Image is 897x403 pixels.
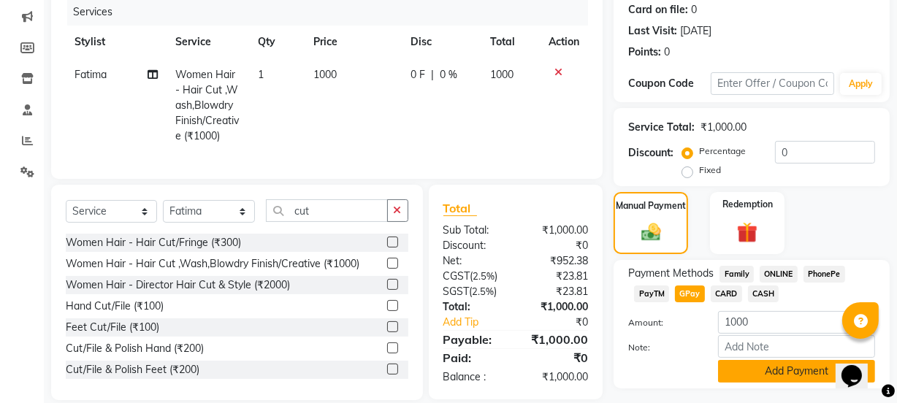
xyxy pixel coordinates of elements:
div: ₹0 [516,349,599,366]
div: ₹0 [516,238,599,253]
div: Balance : [432,369,516,385]
div: ₹1,000.00 [516,331,599,348]
div: Coupon Code [628,76,711,91]
div: Women Hair - Director Hair Cut & Style (₹2000) [66,277,290,293]
span: CGST [443,269,470,283]
th: Action [540,26,588,58]
span: 2.5% [473,270,495,282]
th: Service [167,26,250,58]
div: ₹23.81 [516,284,599,299]
label: Redemption [722,198,773,211]
input: Add Note [718,335,875,358]
input: Search or Scan [266,199,387,222]
div: Women Hair - Hair Cut/Fringe (₹300) [66,235,241,250]
span: PayTM [634,285,669,302]
div: ₹1,000.00 [516,223,599,238]
iframe: chat widget [836,345,882,388]
div: ₹0 [530,315,599,330]
span: 1000 [313,68,337,81]
span: GPay [675,285,705,302]
span: 1000 [490,68,514,81]
th: Total [481,26,540,58]
div: Cut/File & Polish Feet (₹200) [66,362,199,377]
div: Points: [628,45,661,60]
span: 0 % [440,67,457,82]
div: 0 [691,2,697,18]
label: Note: [617,341,707,354]
input: Enter Offer / Coupon Code [711,72,834,95]
span: Total [443,201,477,216]
div: Discount: [432,238,516,253]
div: ( ) [432,269,516,284]
th: Price [305,26,402,58]
img: _cash.svg [635,221,667,244]
span: Women Hair - Hair Cut ,Wash,Blowdry Finish/Creative (₹1000) [175,68,239,142]
label: Manual Payment [616,199,686,212]
span: | [431,67,434,82]
div: [DATE] [680,23,711,39]
div: ₹952.38 [516,253,599,269]
div: Net: [432,253,516,269]
span: CARD [711,285,742,302]
div: Discount: [628,145,673,161]
th: Qty [250,26,305,58]
span: CASH [748,285,779,302]
label: Percentage [699,145,746,158]
div: ₹1,000.00 [516,299,599,315]
input: Amount [718,311,875,334]
div: Women Hair - Hair Cut ,Wash,Blowdry Finish/Creative (₹1000) [66,256,359,272]
div: Cut/File & Polish Hand (₹200) [66,341,204,356]
label: Amount: [617,316,707,329]
div: ₹1,000.00 [701,120,747,135]
div: Hand Cut/File (₹100) [66,299,164,314]
div: Paid: [432,349,516,366]
img: _gift.svg [730,220,764,245]
span: 1 [259,68,264,81]
label: Fixed [699,164,721,177]
div: Total: [432,299,516,315]
div: ₹1,000.00 [516,369,599,385]
span: PhonePe [804,266,845,283]
th: Stylist [66,26,167,58]
span: 2.5% [473,285,495,297]
div: Card on file: [628,2,688,18]
div: 0 [664,45,670,60]
div: Feet Cut/File (₹100) [66,320,159,335]
span: 0 F [411,67,425,82]
span: Fatima [75,68,107,81]
span: SGST [443,285,470,298]
div: ( ) [432,284,516,299]
button: Add Payment [718,360,875,383]
span: ONLINE [760,266,798,283]
span: Family [719,266,754,283]
a: Add Tip [432,315,530,330]
button: Apply [840,73,882,95]
div: Sub Total: [432,223,516,238]
span: Payment Methods [628,266,714,281]
div: Last Visit: [628,23,677,39]
th: Disc [402,26,481,58]
div: Service Total: [628,120,695,135]
div: Payable: [432,331,516,348]
div: ₹23.81 [516,269,599,284]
